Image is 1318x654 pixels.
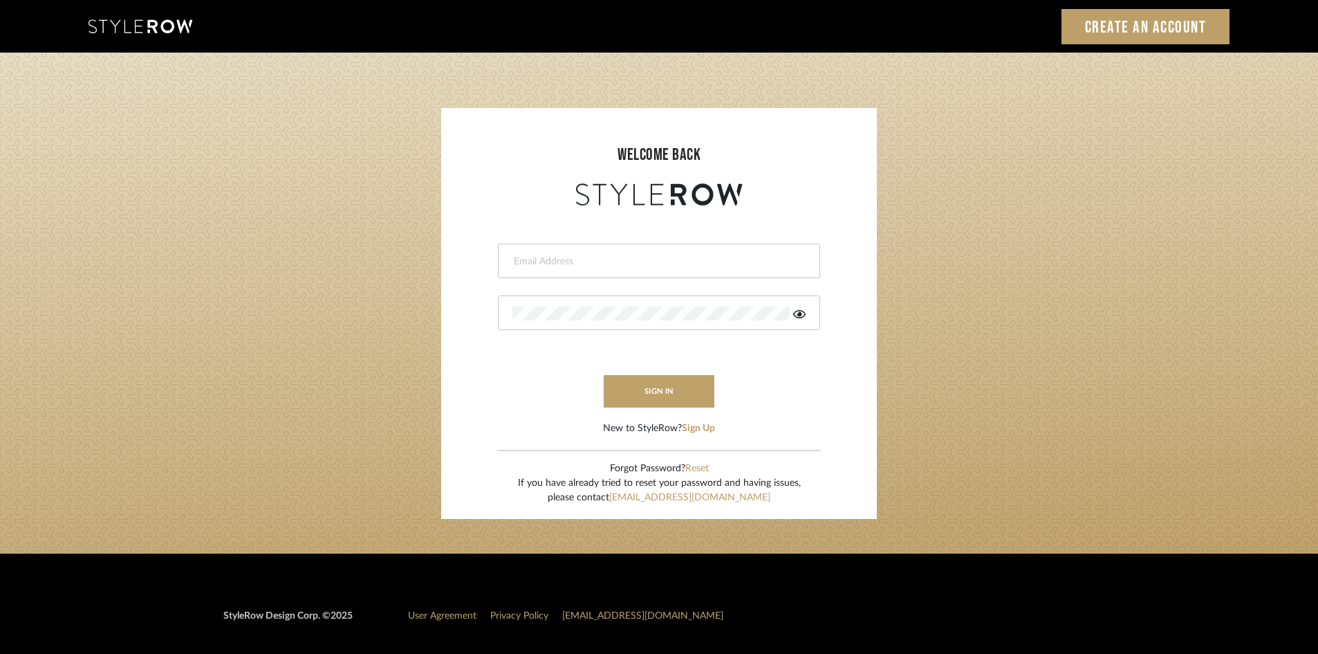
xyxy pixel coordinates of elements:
[682,421,715,436] button: Sign Up
[603,421,715,436] div: New to StyleRow?
[1061,9,1230,44] a: Create an Account
[609,493,770,502] a: [EMAIL_ADDRESS][DOMAIN_NAME]
[685,462,709,476] button: Reset
[518,462,801,476] div: Forgot Password?
[518,476,801,505] div: If you have already tried to reset your password and having issues, please contact
[408,611,476,621] a: User Agreement
[223,609,353,635] div: StyleRow Design Corp. ©2025
[512,255,802,269] input: Email Address
[562,611,723,621] a: [EMAIL_ADDRESS][DOMAIN_NAME]
[604,375,714,408] button: sign in
[455,143,863,167] div: welcome back
[490,611,548,621] a: Privacy Policy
